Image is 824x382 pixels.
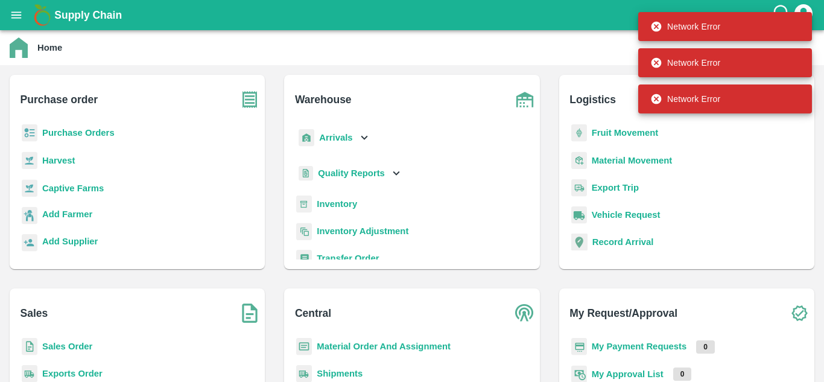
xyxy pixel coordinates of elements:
[299,129,314,147] img: whArrival
[592,210,661,220] a: Vehicle Request
[42,235,98,251] a: Add Supplier
[569,305,677,322] b: My Request/Approval
[37,43,62,53] b: Home
[571,124,587,142] img: fruit
[317,253,379,263] a: Transfer Order
[54,9,122,21] b: Supply Chain
[571,206,587,224] img: vehicle
[42,156,75,165] a: Harvest
[42,369,103,378] a: Exports Order
[22,151,37,170] img: harvest
[317,369,363,378] a: Shipments
[235,84,265,115] img: purchase
[235,298,265,328] img: soSales
[592,183,639,193] a: Export Trip
[296,124,371,151] div: Arrivals
[510,298,540,328] img: central
[650,88,720,110] div: Network Error
[793,2,814,28] div: account of current user
[30,3,54,27] img: logo
[22,124,37,142] img: reciept
[42,208,92,224] a: Add Farmer
[592,369,664,379] a: My Approval List
[696,340,715,354] p: 0
[42,342,92,351] a: Sales Order
[569,91,616,108] b: Logistics
[571,234,588,250] img: recordArrival
[296,338,312,355] img: centralMaterial
[299,166,313,181] img: qualityReport
[22,234,37,252] img: supplier
[22,179,37,197] img: harvest
[296,250,312,267] img: whTransfer
[42,183,104,193] a: Captive Farms
[318,168,385,178] b: Quality Reports
[22,207,37,224] img: farmer
[571,338,587,355] img: payment
[650,16,720,37] div: Network Error
[592,156,673,165] a: Material Movement
[650,52,720,74] div: Network Error
[296,161,403,186] div: Quality Reports
[673,368,692,381] p: 0
[42,128,115,138] a: Purchase Orders
[571,151,587,170] img: material
[10,37,28,58] img: home
[317,226,408,236] a: Inventory Adjustment
[296,196,312,213] img: whInventory
[317,199,357,209] a: Inventory
[295,305,331,322] b: Central
[510,84,540,115] img: warehouse
[21,305,48,322] b: Sales
[296,223,312,240] img: inventory
[571,179,587,197] img: delivery
[592,342,687,351] a: My Payment Requests
[784,298,814,328] img: check
[319,133,352,142] b: Arrivals
[42,209,92,219] b: Add Farmer
[42,237,98,246] b: Add Supplier
[21,91,98,108] b: Purchase order
[772,4,793,26] div: customer-support
[2,1,30,29] button: open drawer
[54,7,772,24] a: Supply Chain
[592,237,654,247] a: Record Arrival
[317,342,451,351] a: Material Order And Assignment
[295,91,352,108] b: Warehouse
[592,128,659,138] a: Fruit Movement
[22,338,37,355] img: sales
